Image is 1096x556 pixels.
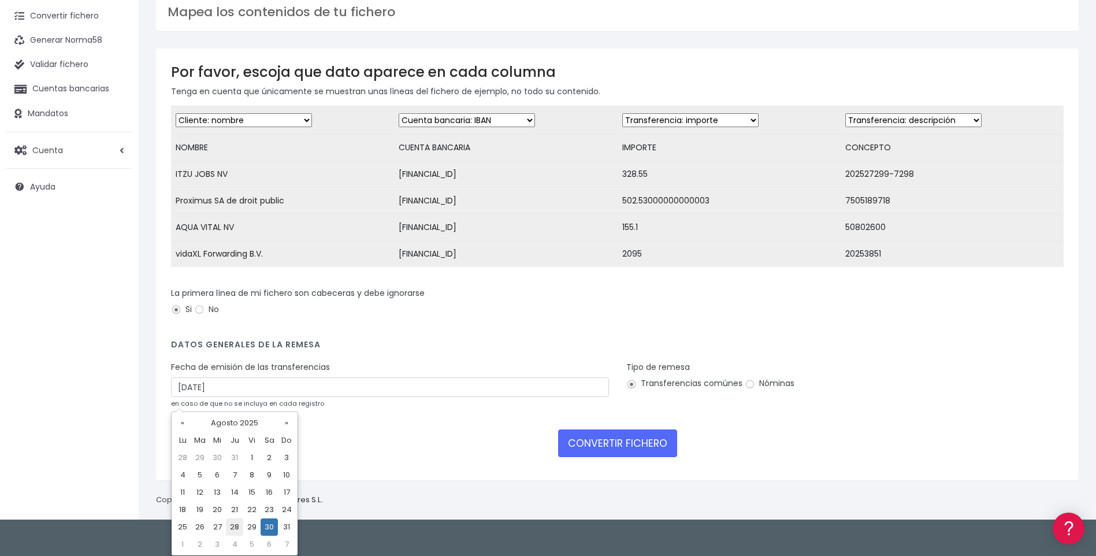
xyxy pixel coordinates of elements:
[6,102,133,126] a: Mandatos
[6,28,133,53] a: Generar Norma58
[394,188,617,214] td: [FINANCIAL_ID]
[226,536,243,553] td: 4
[243,449,261,466] td: 1
[226,432,243,449] th: Ju
[174,536,191,553] td: 1
[618,214,841,241] td: 155.1
[159,333,222,344] a: POWERED BY ENCHANT
[12,248,220,266] a: General
[6,77,133,101] a: Cuentas bancarias
[394,161,617,188] td: [FINANCIAL_ID]
[191,484,209,501] td: 12
[261,449,278,466] td: 2
[171,241,394,268] td: vidaXL Forwarding B.V.
[12,309,220,329] button: Contáctanos
[12,277,220,288] div: Programadores
[278,414,295,432] th: »
[171,361,330,373] label: Fecha de emisión de las transferencias
[171,340,1064,355] h4: Datos generales de la remesa
[30,181,55,192] span: Ayuda
[618,161,841,188] td: 328.55
[261,536,278,553] td: 6
[209,484,226,501] td: 13
[261,466,278,484] td: 9
[278,518,295,536] td: 31
[226,466,243,484] td: 7
[171,135,394,161] td: NOMBRE
[174,414,191,432] th: «
[278,501,295,518] td: 24
[841,188,1064,214] td: 7505189718
[558,429,677,457] button: CONVERTIR FICHERO
[626,361,690,373] label: Tipo de remesa
[243,484,261,501] td: 15
[243,466,261,484] td: 8
[171,287,425,299] label: La primera línea de mi fichero son cabeceras y debe ignorarse
[171,188,394,214] td: Proximus SA de droit public
[394,241,617,268] td: [FINANCIAL_ID]
[171,303,192,316] label: Si
[261,518,278,536] td: 30
[278,536,295,553] td: 7
[191,501,209,518] td: 19
[12,146,220,164] a: Formatos
[12,164,220,182] a: Problemas habituales
[191,449,209,466] td: 29
[243,501,261,518] td: 22
[168,5,1067,20] h3: Mapea los contenidos de tu fichero
[618,241,841,268] td: 2095
[171,85,1064,98] p: Tenga en cuenta que únicamente se muestran unas líneas del fichero de ejemplo, no todo su contenido.
[209,449,226,466] td: 30
[626,377,742,390] label: Transferencias comúnes
[209,536,226,553] td: 3
[226,501,243,518] td: 21
[226,449,243,466] td: 31
[278,466,295,484] td: 10
[12,98,220,116] a: Información general
[226,484,243,501] td: 14
[841,161,1064,188] td: 202527299-7298
[12,200,220,218] a: Perfiles de empresas
[6,175,133,199] a: Ayuda
[6,138,133,162] a: Cuenta
[191,414,278,432] th: Agosto 2025
[174,484,191,501] td: 11
[243,432,261,449] th: Vi
[278,449,295,466] td: 3
[209,466,226,484] td: 6
[618,188,841,214] td: 502.53000000000003
[261,484,278,501] td: 16
[6,4,133,28] a: Convertir fichero
[32,144,63,155] span: Cuenta
[174,449,191,466] td: 28
[261,432,278,449] th: Sa
[171,399,324,408] small: en caso de que no se incluya en cada registro
[209,518,226,536] td: 27
[278,432,295,449] th: Do
[171,214,394,241] td: AQUA VITAL NV
[209,501,226,518] td: 20
[171,64,1064,80] h3: Por favor, escoja que dato aparece en cada columna
[12,295,220,313] a: API
[156,494,324,506] p: Copyright © 2025 .
[12,229,220,240] div: Facturación
[394,214,617,241] td: [FINANCIAL_ID]
[243,536,261,553] td: 5
[12,182,220,200] a: Videotutoriales
[191,432,209,449] th: Ma
[841,214,1064,241] td: 50802600
[226,518,243,536] td: 28
[745,377,794,390] label: Nóminas
[209,432,226,449] th: Mi
[278,484,295,501] td: 17
[191,536,209,553] td: 2
[243,518,261,536] td: 29
[12,80,220,91] div: Información general
[174,432,191,449] th: Lu
[194,303,219,316] label: No
[174,501,191,518] td: 18
[6,53,133,77] a: Validar fichero
[174,518,191,536] td: 25
[394,135,617,161] td: CUENTA BANCARIA
[12,128,220,139] div: Convertir ficheros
